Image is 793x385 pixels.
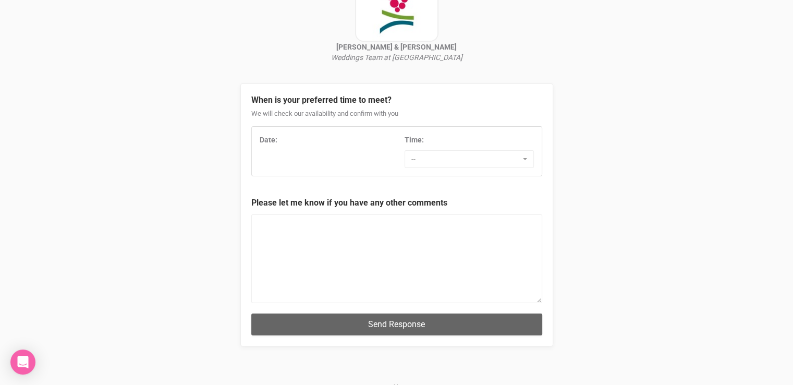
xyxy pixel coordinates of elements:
strong: Time: [405,136,424,144]
button: -- [405,150,534,168]
legend: When is your preferred time to meet? [251,94,542,106]
div: Open Intercom Messenger [10,350,35,375]
strong: Date: [260,136,277,144]
strong: [PERSON_NAME] & [PERSON_NAME] [336,43,457,51]
button: Send Response [251,314,542,335]
legend: Please let me know if you have any other comments [251,197,542,209]
div: We will check our availability and confirm with you [251,109,542,127]
i: Weddings Team at [GEOGRAPHIC_DATA] [331,53,462,62]
span: -- [411,154,520,164]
